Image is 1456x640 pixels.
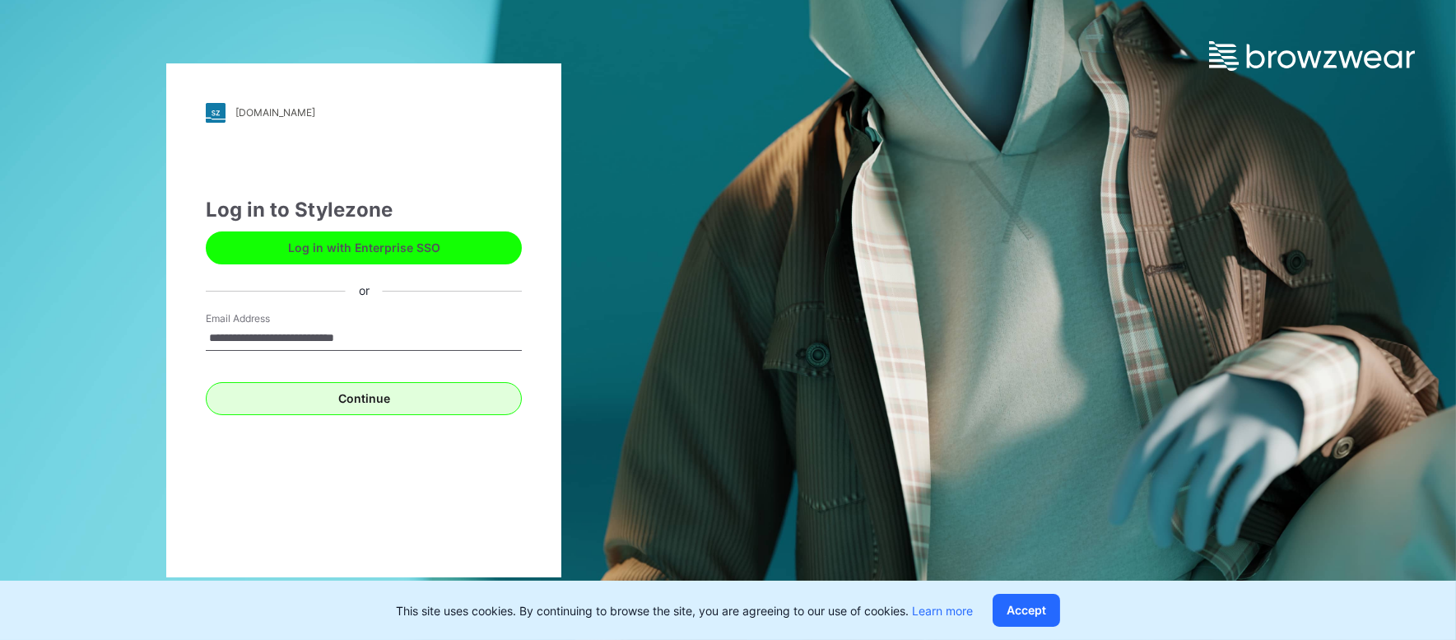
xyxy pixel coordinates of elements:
label: Email Address [206,311,321,326]
button: Log in with Enterprise SSO [206,231,522,264]
img: stylezone-logo.562084cfcfab977791bfbf7441f1a819.svg [206,103,226,123]
p: This site uses cookies. By continuing to browse the site, you are agreeing to our use of cookies. [396,602,973,619]
button: Accept [993,594,1060,627]
div: [DOMAIN_NAME] [235,106,315,119]
a: Learn more [912,604,973,618]
button: Continue [206,382,522,415]
div: or [346,283,383,300]
img: browzwear-logo.e42bd6dac1945053ebaf764b6aa21510.svg [1209,41,1415,71]
a: [DOMAIN_NAME] [206,103,522,123]
div: Log in to Stylezone [206,195,522,225]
